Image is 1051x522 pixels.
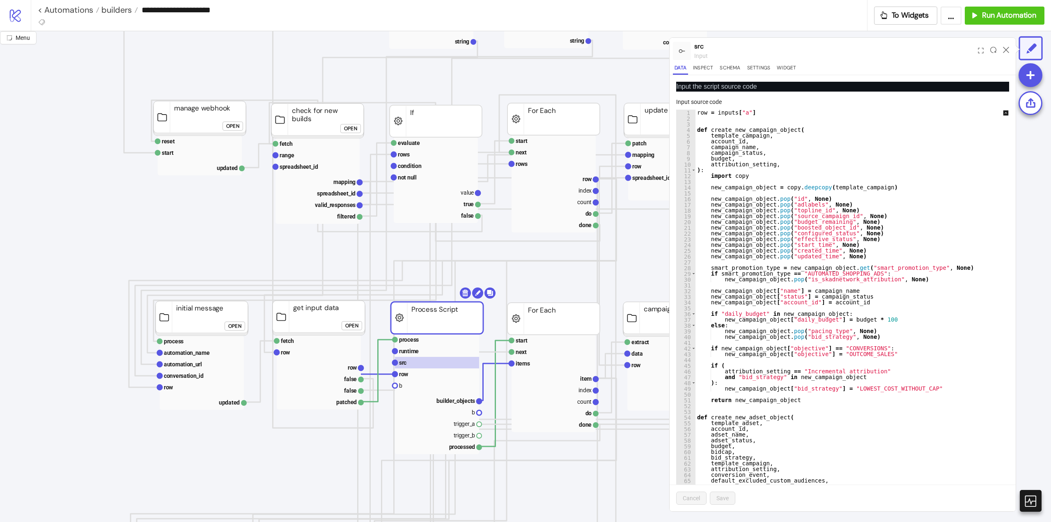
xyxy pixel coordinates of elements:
button: ... [941,7,962,25]
text: valid_responses [315,202,356,208]
text: value [461,189,474,196]
span: expand [978,48,984,53]
div: 61 [676,455,695,460]
div: 33 [676,294,695,299]
div: 14 [676,184,695,190]
text: next [516,349,527,355]
div: 46 [676,368,695,374]
text: data [631,350,643,357]
div: 4 [676,127,695,133]
text: string [455,38,470,45]
button: Open [342,321,362,330]
div: 50 [676,391,695,397]
div: 31 [676,282,695,288]
button: Save [710,492,735,505]
text: index [578,187,592,194]
text: condition [398,163,422,169]
div: 53 [676,409,695,414]
button: Schema [718,64,742,75]
div: Open [226,122,239,131]
span: Toggle code folding, rows 48 through 49 [691,380,696,386]
div: src [694,41,975,51]
div: 56 [676,426,695,432]
button: Open [223,122,243,131]
div: 11 [676,167,695,173]
span: Toggle code folding, rows 36 through 37 [691,311,696,317]
text: not null [398,174,417,181]
label: Input source code [676,97,727,106]
button: Inspect [691,64,715,75]
div: input [694,51,975,60]
div: 2 [676,115,695,121]
span: Menu [16,34,30,41]
text: runtime [399,348,419,354]
div: 29 [676,271,695,276]
text: range [280,152,294,159]
text: start [516,337,528,344]
div: 60 [676,449,695,455]
text: extract [631,339,649,345]
button: Run Automation [965,7,1044,25]
button: Data [673,64,688,75]
div: 49 [676,386,695,391]
a: builders [99,6,138,14]
text: row [164,384,173,391]
span: Toggle code folding, rows 42 through 43 [691,345,696,351]
text: items [516,360,530,367]
div: 9 [676,156,695,161]
div: 42 [676,345,695,351]
div: 37 [676,317,695,322]
div: 57 [676,432,695,437]
div: 39 [676,328,695,334]
div: 30 [676,276,695,282]
text: spreadsheet_id [632,175,671,181]
div: 40 [676,334,695,340]
div: 38 [676,322,695,328]
text: row [632,163,642,170]
div: 66 [676,483,695,489]
div: 48 [676,380,695,386]
div: 45 [676,363,695,368]
div: 43 [676,351,695,357]
text: reset [162,138,175,145]
span: Run Automation [982,11,1036,20]
div: 15 [676,190,695,196]
text: string [570,37,585,44]
div: 26 [676,253,695,259]
span: To Widgets [892,11,929,20]
text: process [164,338,184,345]
text: conversation_id [663,39,703,46]
div: 6 [676,138,695,144]
text: automation_url [164,361,202,368]
div: 41 [676,340,695,345]
text: count [577,398,592,405]
text: count [577,199,592,205]
div: 52 [676,403,695,409]
text: rows [398,151,410,158]
div: 32 [676,288,695,294]
text: spreadsheet_id [280,163,318,170]
text: index [578,387,592,393]
span: up-square [1003,110,1009,116]
text: automation_name [164,350,210,356]
div: 19 [676,213,695,219]
span: Toggle code folding, rows 29 through 30 [691,271,696,276]
div: 5 [676,133,695,138]
text: src [399,359,406,366]
div: Open [345,321,358,331]
div: 27 [676,259,695,265]
div: 55 [676,420,695,426]
text: item [580,375,592,382]
div: Open [344,124,357,133]
text: rows [516,161,528,167]
button: Open [340,124,361,133]
text: start [516,138,528,144]
text: row [583,176,592,182]
text: row [399,371,408,377]
div: 23 [676,236,695,242]
div: 35 [676,305,695,311]
text: spreadsheet_id [317,190,356,197]
div: 20 [676,219,695,225]
div: 62 [676,460,695,466]
text: fetch [281,338,294,344]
